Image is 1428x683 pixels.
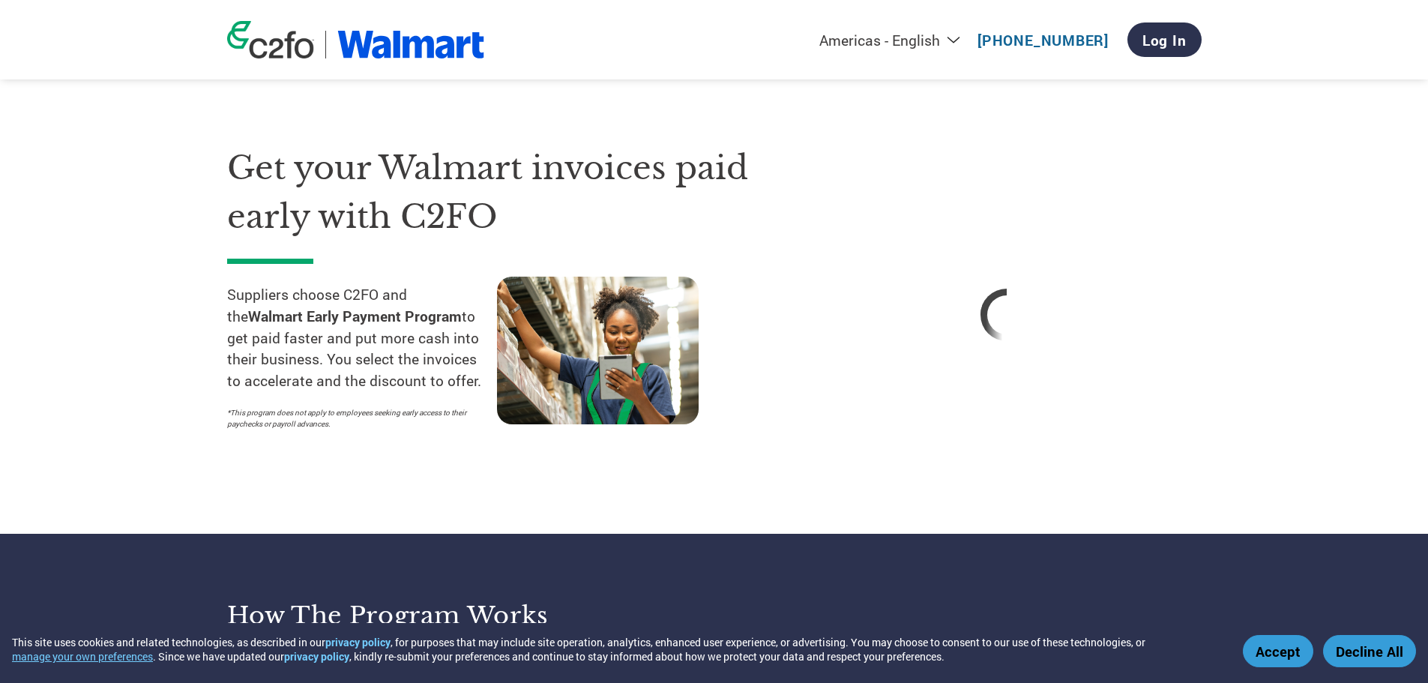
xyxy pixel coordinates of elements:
button: Accept [1243,635,1313,667]
a: [PHONE_NUMBER] [977,31,1109,49]
strong: Walmart Early Payment Program [248,307,462,325]
button: Decline All [1323,635,1416,667]
a: Log In [1127,22,1202,57]
p: Suppliers choose C2FO and the to get paid faster and put more cash into their business. You selec... [227,284,497,392]
h1: Get your Walmart invoices paid early with C2FO [227,144,767,241]
a: privacy policy [284,649,349,664]
img: supply chain worker [497,277,699,424]
img: Walmart [337,31,485,58]
img: c2fo logo [227,21,314,58]
p: *This program does not apply to employees seeking early access to their paychecks or payroll adva... [227,407,482,430]
button: manage your own preferences [12,649,153,664]
a: privacy policy [325,635,391,649]
h3: How the program works [227,601,696,631]
div: This site uses cookies and related technologies, as described in our , for purposes that may incl... [12,635,1221,664]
